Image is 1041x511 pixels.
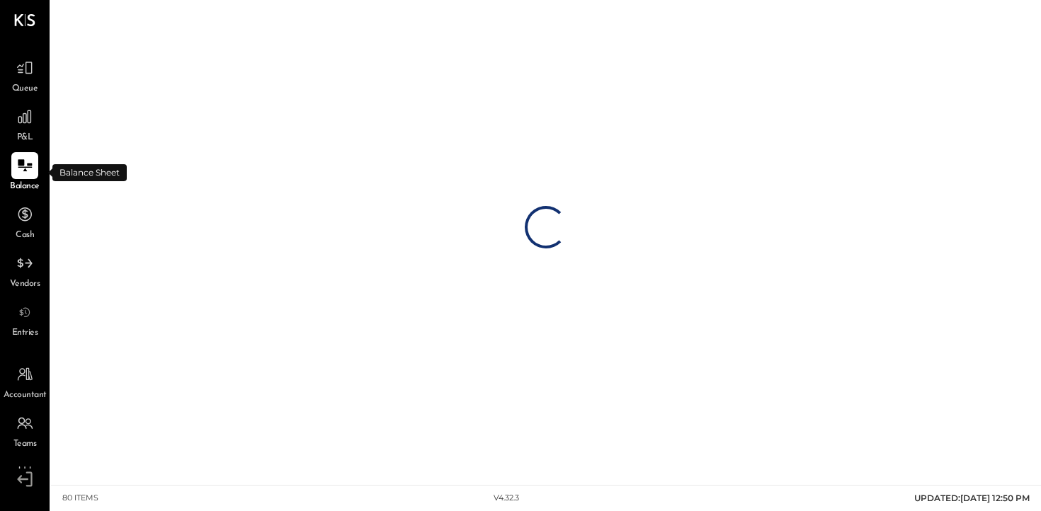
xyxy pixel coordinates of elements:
[914,493,1030,503] span: UPDATED: [DATE] 12:50 PM
[1,410,49,451] a: Teams
[1,250,49,291] a: Vendors
[1,361,49,402] a: Accountant
[17,132,33,144] span: P&L
[1,103,49,144] a: P&L
[16,229,34,242] span: Cash
[1,54,49,96] a: Queue
[13,438,37,451] span: Teams
[62,493,98,504] div: 80 items
[10,278,40,291] span: Vendors
[1,152,49,193] a: Balance
[12,327,38,340] span: Entries
[4,389,47,402] span: Accountant
[494,493,519,504] div: v 4.32.3
[52,164,127,181] div: Balance Sheet
[1,299,49,340] a: Entries
[10,180,40,193] span: Balance
[12,83,38,96] span: Queue
[1,201,49,242] a: Cash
